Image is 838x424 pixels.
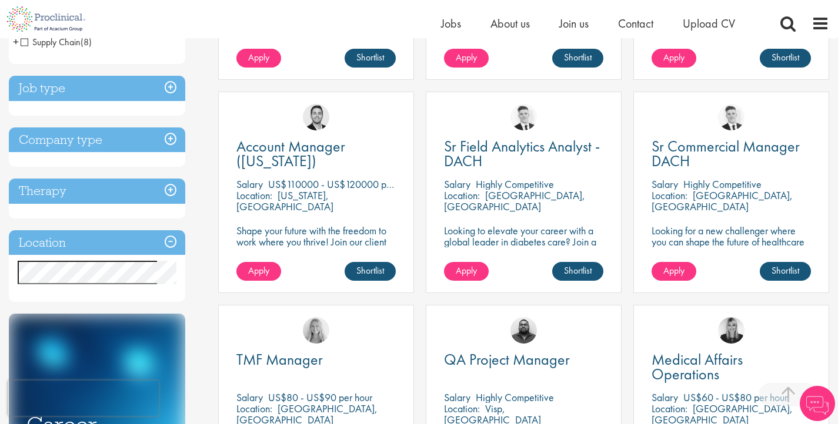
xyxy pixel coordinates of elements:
a: Sr Commercial Manager DACH [652,139,811,169]
span: Location: [444,402,480,415]
h3: Therapy [9,179,185,204]
a: Apply [652,49,696,68]
img: Ashley Bennett [510,317,537,344]
img: Chatbot [800,386,835,421]
a: Upload CV [683,16,735,31]
img: Janelle Jones [718,317,744,344]
a: Apply [444,262,489,281]
a: Medical Affairs Operations [652,352,811,382]
a: Join us [559,16,589,31]
a: Shortlist [760,49,811,68]
a: Shortlist [552,49,603,68]
p: Highly Competitive [476,177,554,191]
a: Shortlist [345,49,396,68]
span: (8) [81,36,92,48]
a: TMF Manager [236,352,396,367]
a: Apply [652,262,696,281]
a: Jobs [441,16,461,31]
span: Apply [663,51,685,63]
img: Nicolas Daniel [510,104,537,130]
span: Apply [663,264,685,277]
p: US$80 - US$90 per hour [268,391,372,404]
h3: Location [9,230,185,255]
p: Looking to elevate your career with a global leader in diabetes care? Join a pioneering medical d... [444,225,603,281]
img: Parker Jensen [303,104,329,130]
span: TMF Manager [236,349,323,369]
span: Location: [236,402,272,415]
p: Highly Competitive [683,177,762,191]
p: Looking for a new challenger where you can shape the future of healthcare with your innovation? [652,225,811,258]
p: Shape your future with the freedom to work where you thrive! Join our client with this fully remo... [236,225,396,270]
span: Location: [652,189,687,202]
img: Nicolas Daniel [718,104,744,130]
a: Shortlist [345,262,396,281]
span: Apply [248,264,269,277]
a: Shortlist [552,262,603,281]
a: Shortlist [760,262,811,281]
a: Sr Field Analytics Analyst - DACH [444,139,603,169]
span: Salary [652,391,678,404]
span: + [13,33,19,51]
span: Sr Field Analytics Analyst - DACH [444,136,600,171]
img: Shannon Briggs [303,317,329,344]
p: [GEOGRAPHIC_DATA], [GEOGRAPHIC_DATA] [652,189,793,213]
span: Location: [236,189,272,202]
h3: Company type [9,127,185,153]
p: US$110000 - US$120000 per annum [268,177,423,191]
span: Location: [652,402,687,415]
h3: Job type [9,76,185,101]
span: Apply [456,51,477,63]
a: About us [490,16,530,31]
a: QA Project Manager [444,352,603,367]
span: Supply Chain [21,36,81,48]
span: QA Project Manager [444,349,570,369]
span: Salary [444,177,470,191]
a: Contact [618,16,653,31]
span: Medical Affairs Operations [652,349,743,384]
span: Apply [248,51,269,63]
a: Apply [444,49,489,68]
span: Account Manager ([US_STATE]) [236,136,345,171]
a: Apply [236,49,281,68]
p: [GEOGRAPHIC_DATA], [GEOGRAPHIC_DATA] [444,189,585,213]
a: Apply [236,262,281,281]
span: Salary [236,391,263,404]
a: Account Manager ([US_STATE]) [236,139,396,169]
span: Sr Commercial Manager DACH [652,136,800,171]
span: Salary [652,177,678,191]
span: Location: [444,189,480,202]
span: Supply Chain [21,36,92,48]
p: Highly Competitive [476,391,554,404]
span: Salary [236,177,263,191]
iframe: reCAPTCHA [8,381,159,416]
p: US$60 - US$80 per hour [683,391,787,404]
span: Salary [444,391,470,404]
span: Apply [456,264,477,277]
p: [US_STATE], [GEOGRAPHIC_DATA] [236,189,333,213]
